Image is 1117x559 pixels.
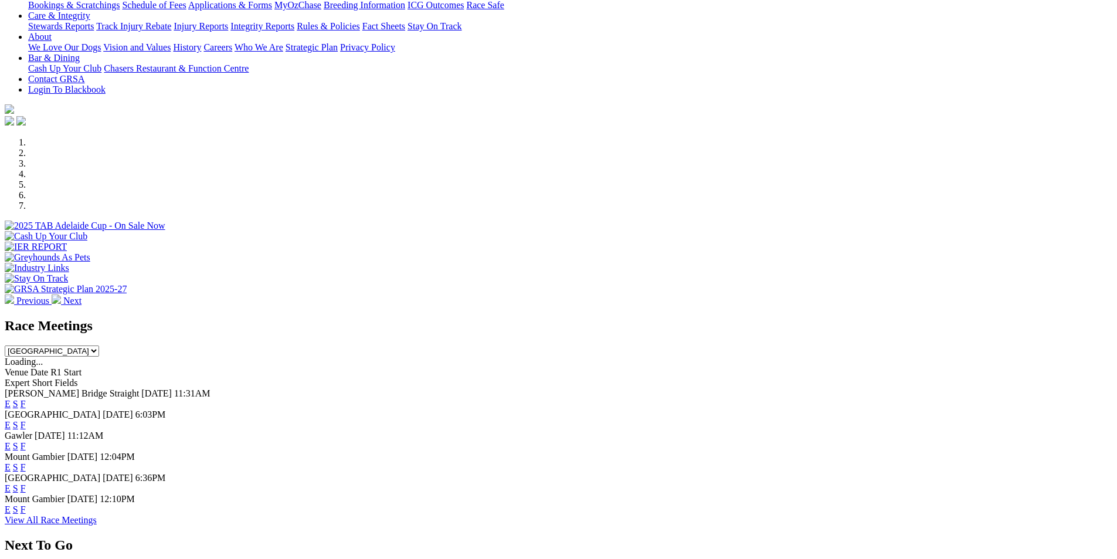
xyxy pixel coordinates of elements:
[5,318,1112,334] h2: Race Meetings
[21,462,26,472] a: F
[13,399,18,409] a: S
[135,473,166,483] span: 6:36PM
[67,452,98,462] span: [DATE]
[5,399,11,409] a: E
[5,441,11,451] a: E
[96,21,171,31] a: Track Injury Rebate
[5,483,11,493] a: E
[67,494,98,504] span: [DATE]
[5,231,87,242] img: Cash Up Your Club
[340,42,395,52] a: Privacy Policy
[21,441,26,451] a: F
[5,515,97,525] a: View All Race Meetings
[103,409,133,419] span: [DATE]
[13,420,18,430] a: S
[5,296,52,306] a: Previous
[52,296,82,306] a: Next
[13,504,18,514] a: S
[32,378,53,388] span: Short
[16,116,26,126] img: twitter.svg
[174,388,211,398] span: 11:31AM
[5,388,139,398] span: [PERSON_NAME] Bridge Straight
[203,42,232,52] a: Careers
[5,462,11,472] a: E
[297,21,360,31] a: Rules & Policies
[21,420,26,430] a: F
[5,221,165,231] img: 2025 TAB Adelaide Cup - On Sale Now
[5,263,69,273] img: Industry Links
[5,473,100,483] span: [GEOGRAPHIC_DATA]
[5,104,14,114] img: logo-grsa-white.png
[28,53,80,63] a: Bar & Dining
[5,431,32,441] span: Gawler
[21,483,26,493] a: F
[28,63,101,73] a: Cash Up Your Club
[35,431,65,441] span: [DATE]
[100,452,135,462] span: 12:04PM
[13,483,18,493] a: S
[13,441,18,451] a: S
[5,116,14,126] img: facebook.svg
[100,494,135,504] span: 12:10PM
[5,284,127,294] img: GRSA Strategic Plan 2025-27
[67,431,104,441] span: 11:12AM
[30,367,48,377] span: Date
[28,11,90,21] a: Care & Integrity
[362,21,405,31] a: Fact Sheets
[28,21,94,31] a: Stewards Reports
[5,409,100,419] span: [GEOGRAPHIC_DATA]
[50,367,82,377] span: R1 Start
[5,452,65,462] span: Mount Gambier
[5,242,67,252] img: IER REPORT
[173,42,201,52] a: History
[230,21,294,31] a: Integrity Reports
[103,42,171,52] a: Vision and Values
[286,42,338,52] a: Strategic Plan
[63,296,82,306] span: Next
[235,42,283,52] a: Who We Are
[408,21,461,31] a: Stay On Track
[5,378,30,388] span: Expert
[5,294,14,304] img: chevron-left-pager-white.svg
[5,537,1112,553] h2: Next To Go
[21,399,26,409] a: F
[52,294,61,304] img: chevron-right-pager-white.svg
[174,21,228,31] a: Injury Reports
[135,409,166,419] span: 6:03PM
[28,21,1112,32] div: Care & Integrity
[21,504,26,514] a: F
[28,63,1112,74] div: Bar & Dining
[28,42,101,52] a: We Love Our Dogs
[5,504,11,514] a: E
[55,378,77,388] span: Fields
[104,63,249,73] a: Chasers Restaurant & Function Centre
[103,473,133,483] span: [DATE]
[141,388,172,398] span: [DATE]
[5,252,90,263] img: Greyhounds As Pets
[28,32,52,42] a: About
[28,84,106,94] a: Login To Blackbook
[5,494,65,504] span: Mount Gambier
[28,74,84,84] a: Contact GRSA
[5,367,28,377] span: Venue
[5,357,43,367] span: Loading...
[5,420,11,430] a: E
[28,42,1112,53] div: About
[5,273,68,284] img: Stay On Track
[13,462,18,472] a: S
[16,296,49,306] span: Previous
